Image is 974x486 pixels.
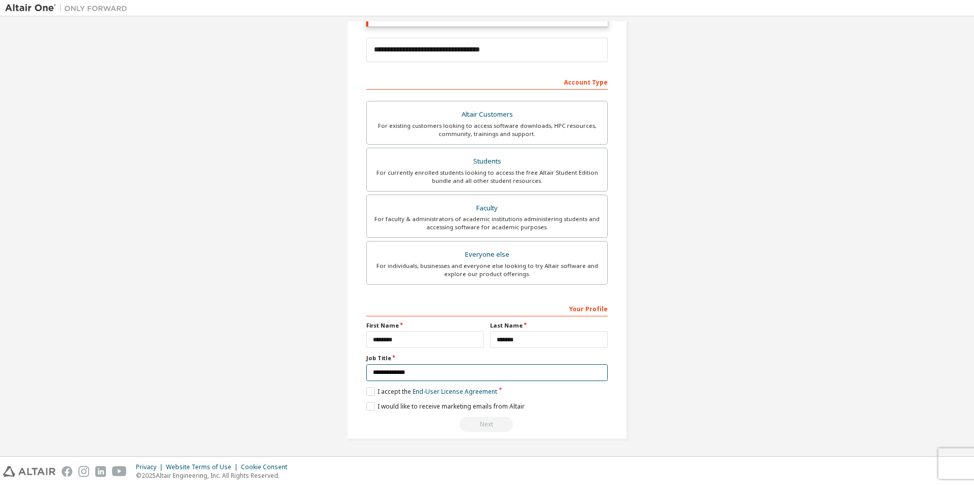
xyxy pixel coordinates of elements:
img: instagram.svg [78,466,89,477]
label: I accept the [366,387,497,396]
img: altair_logo.svg [3,466,56,477]
div: Cookie Consent [241,463,293,471]
div: Everyone else [373,248,601,262]
img: Altair One [5,3,132,13]
div: For faculty & administrators of academic institutions administering students and accessing softwa... [373,215,601,231]
a: End-User License Agreement [413,387,497,396]
div: Email already exists [366,417,608,432]
label: First Name [366,321,484,330]
div: For currently enrolled students looking to access the free Altair Student Edition bundle and all ... [373,169,601,185]
div: Students [373,154,601,169]
div: For individuals, businesses and everyone else looking to try Altair software and explore our prod... [373,262,601,278]
img: youtube.svg [112,466,127,477]
div: Altair Customers [373,107,601,122]
label: I would like to receive marketing emails from Altair [366,402,525,411]
label: Job Title [366,354,608,362]
div: Privacy [136,463,166,471]
p: © 2025 Altair Engineering, Inc. All Rights Reserved. [136,471,293,480]
div: Account Type [366,73,608,90]
div: Your Profile [366,300,608,316]
div: Faculty [373,201,601,215]
div: Website Terms of Use [166,463,241,471]
img: facebook.svg [62,466,72,477]
div: For existing customers looking to access software downloads, HPC resources, community, trainings ... [373,122,601,138]
label: Last Name [490,321,608,330]
img: linkedin.svg [95,466,106,477]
